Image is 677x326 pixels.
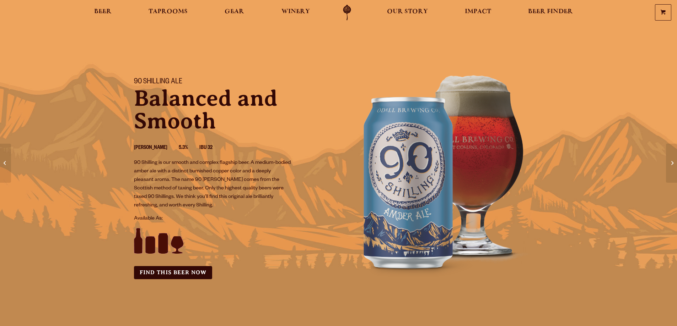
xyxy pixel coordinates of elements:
li: 5.3% [179,144,199,153]
a: Winery [277,5,315,21]
a: Impact [460,5,496,21]
span: Impact [465,9,491,15]
span: Beer Finder [528,9,573,15]
h1: 90 Shilling Ale [134,78,330,87]
li: IBU 32 [199,144,224,153]
p: Balanced and Smooth [134,87,330,132]
span: Our Story [387,9,428,15]
a: Beer [90,5,116,21]
a: Find this Beer Now [134,266,212,279]
a: Taprooms [144,5,192,21]
p: Available As: [134,215,330,223]
span: Gear [225,9,244,15]
a: Gear [220,5,249,21]
span: Taprooms [149,9,188,15]
a: Beer Finder [523,5,577,21]
a: Odell Home [334,5,360,21]
span: Winery [281,9,310,15]
li: [PERSON_NAME] [134,144,179,153]
p: 90 Shilling is our smooth and complex flagship beer. A medium-bodied amber ale with a distinct bu... [134,159,291,210]
a: Our Story [382,5,432,21]
span: Beer [94,9,112,15]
